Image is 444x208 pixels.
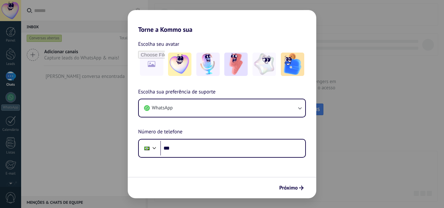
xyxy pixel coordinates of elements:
button: WhatsApp [139,99,305,117]
span: Escolha sua preferência de suporte [138,88,215,96]
img: -5.jpeg [281,53,304,76]
div: Brazil: + 55 [141,141,153,155]
span: WhatsApp [152,105,173,111]
img: -1.jpeg [168,53,191,76]
span: Próximo [279,186,298,190]
img: -3.jpeg [224,53,248,76]
span: Escolha seu avatar [138,40,179,48]
span: Número de telefone [138,128,182,136]
button: Próximo [276,182,307,193]
img: -2.jpeg [196,53,220,76]
h2: Torne a Kommo sua [128,10,316,33]
img: -4.jpeg [253,53,276,76]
